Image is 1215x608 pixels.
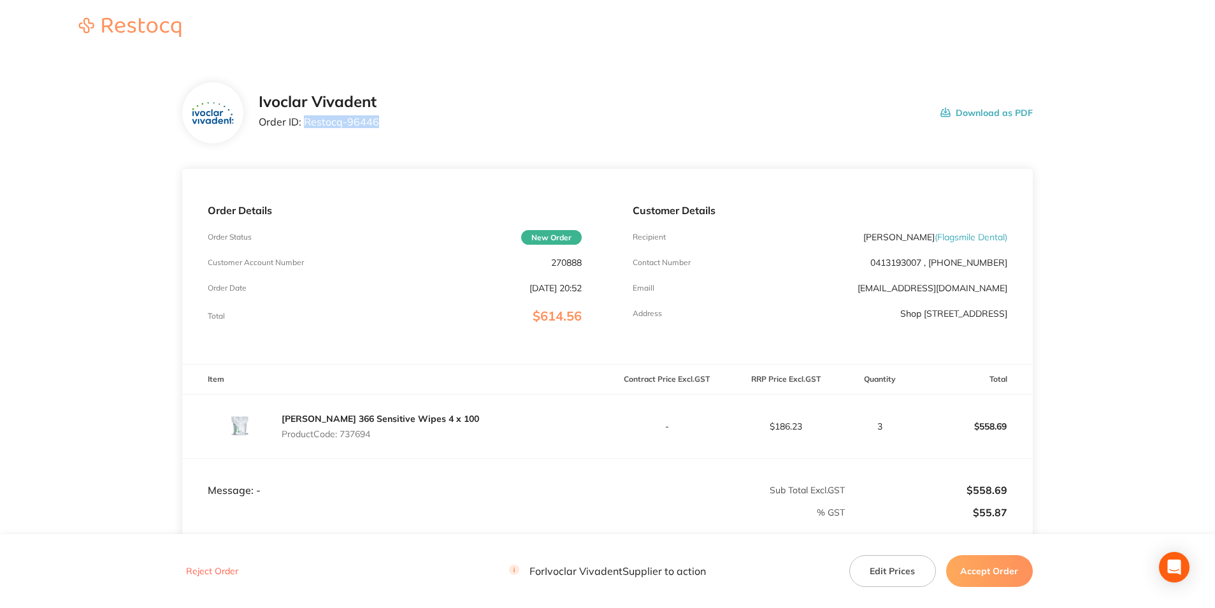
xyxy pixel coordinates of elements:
p: Emaill [633,284,654,293]
p: Customer Account Number [208,258,304,267]
p: $186.23 [727,421,845,431]
p: - [608,421,726,431]
p: Contact Number [633,258,691,267]
span: New Order [521,230,582,245]
p: Sub Total Excl. GST [608,485,845,495]
img: Restocq logo [66,18,194,37]
p: Order Date [208,284,247,293]
th: Quantity [845,365,914,394]
span: $614.56 [533,308,582,324]
div: Open Intercom Messenger [1159,552,1190,583]
p: Total [208,312,225,321]
p: Recipient [633,233,666,242]
p: Address [633,309,662,318]
button: Download as PDF [940,93,1033,133]
p: Product Code: 737694 [282,429,479,439]
p: % GST [183,507,845,518]
th: Total [914,365,1033,394]
p: 3 [846,421,913,431]
p: Customer Details [633,205,1007,216]
img: Y2pub3R2NA [208,394,271,458]
th: Contract Price Excl. GST [607,365,726,394]
a: Restocq logo [66,18,194,39]
p: Shop [STREET_ADDRESS] [900,308,1007,319]
td: Message: - [182,458,607,496]
button: Reject Order [182,566,242,577]
th: RRP Price Excl. GST [726,365,845,394]
p: $558.69 [914,411,1032,442]
p: $558.69 [846,484,1007,496]
h2: Ivoclar Vivadent [259,93,379,111]
p: [PERSON_NAME] [863,232,1007,242]
p: $55.87 [846,507,1007,518]
img: ZTZpajdpOQ [192,102,233,124]
p: Order Details [208,205,582,216]
a: [PERSON_NAME] 366 Sensitive Wipes 4 x 100 [282,413,479,424]
p: For Ivoclar Vivadent Supplier to action [509,565,706,577]
p: [DATE] 20:52 [529,283,582,293]
p: 270888 [551,257,582,268]
span: ( Flagsmile Dental ) [935,231,1007,243]
button: Accept Order [946,555,1033,587]
a: [EMAIL_ADDRESS][DOMAIN_NAME] [858,282,1007,294]
p: Order ID: Restocq- 96446 [259,116,379,127]
th: Item [182,365,607,394]
button: Edit Prices [849,555,936,587]
p: Order Status [208,233,252,242]
p: 0413193007 , [PHONE_NUMBER] [870,257,1007,268]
